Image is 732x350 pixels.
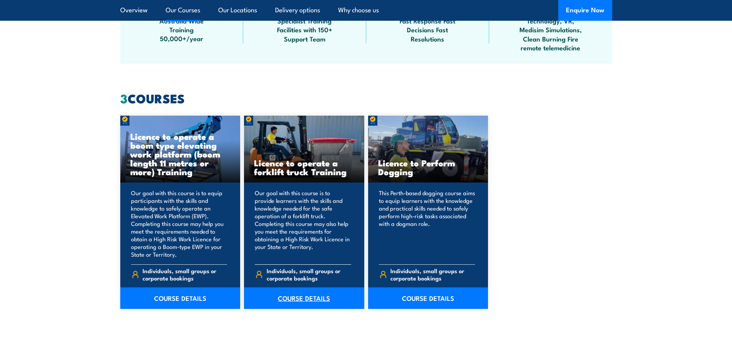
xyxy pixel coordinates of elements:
span: Individuals, small groups or corporate bookings [390,267,475,282]
a: COURSE DETAILS [244,287,364,309]
p: This Perth-based dogging course aims to equip learners with the knowledge and practical skills ne... [379,189,475,258]
span: Individuals, small groups or corporate bookings [143,267,227,282]
h2: COURSES [120,93,612,103]
p: Our goal with this course is to provide learners with the skills and knowledge needed for the saf... [255,189,351,258]
h3: Licence to operate a forklift truck Training [254,158,354,176]
span: Technology, VR, Medisim Simulations, Clean Burning Fire remote telemedicine [516,16,585,52]
h3: Licence to Perform Dogging [378,158,478,176]
span: Australia Wide Training 50,000+/year [147,16,216,43]
span: Fast Response Fast Decisions Fast Resolutions [393,16,462,43]
span: Specialist Training Facilities with 150+ Support Team [270,16,339,43]
a: COURSE DETAILS [368,287,488,309]
p: Our goal with this course is to equip participants with the skills and knowledge to safely operat... [131,189,227,258]
span: Individuals, small groups or corporate bookings [267,267,351,282]
a: COURSE DETAILS [120,287,241,309]
strong: 3 [120,88,128,108]
h3: Licence to operate a boom type elevating work platform (boom length 11 metres or more) Training [130,132,231,176]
